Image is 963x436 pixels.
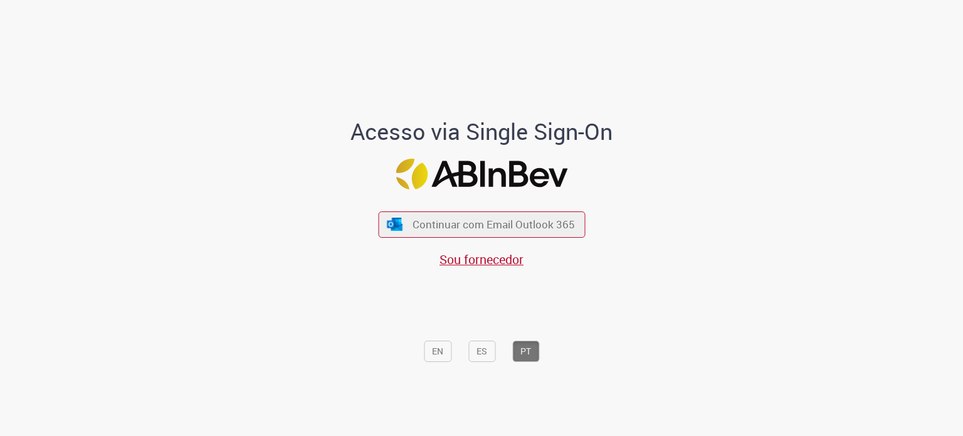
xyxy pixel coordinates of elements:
h1: Acesso via Single Sign-On [308,119,656,144]
button: PT [512,341,539,362]
button: EN [424,341,451,362]
button: ícone Azure/Microsoft 360 Continuar com Email Outlook 365 [378,211,585,237]
img: ícone Azure/Microsoft 360 [386,218,404,231]
span: Continuar com Email Outlook 365 [413,217,575,231]
a: Sou fornecedor [439,251,524,268]
img: Logo ABInBev [396,159,567,189]
button: ES [468,341,495,362]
